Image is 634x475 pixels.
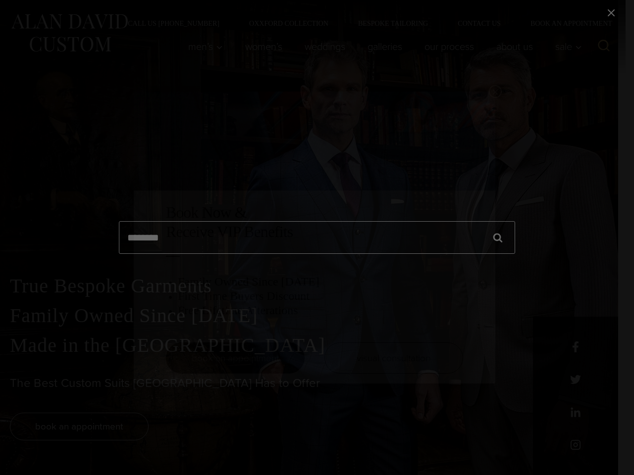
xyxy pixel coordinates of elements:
[178,289,463,303] h3: First Time Buyers Discount
[489,85,502,98] button: Close
[166,342,305,374] a: book an appointment
[178,303,463,318] h3: Free Lifetime Alterations
[166,203,463,241] h2: Book Now & Receive VIP Benefits
[324,342,463,374] a: visual consultation
[178,275,463,289] h3: Family Owned Since [DATE]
